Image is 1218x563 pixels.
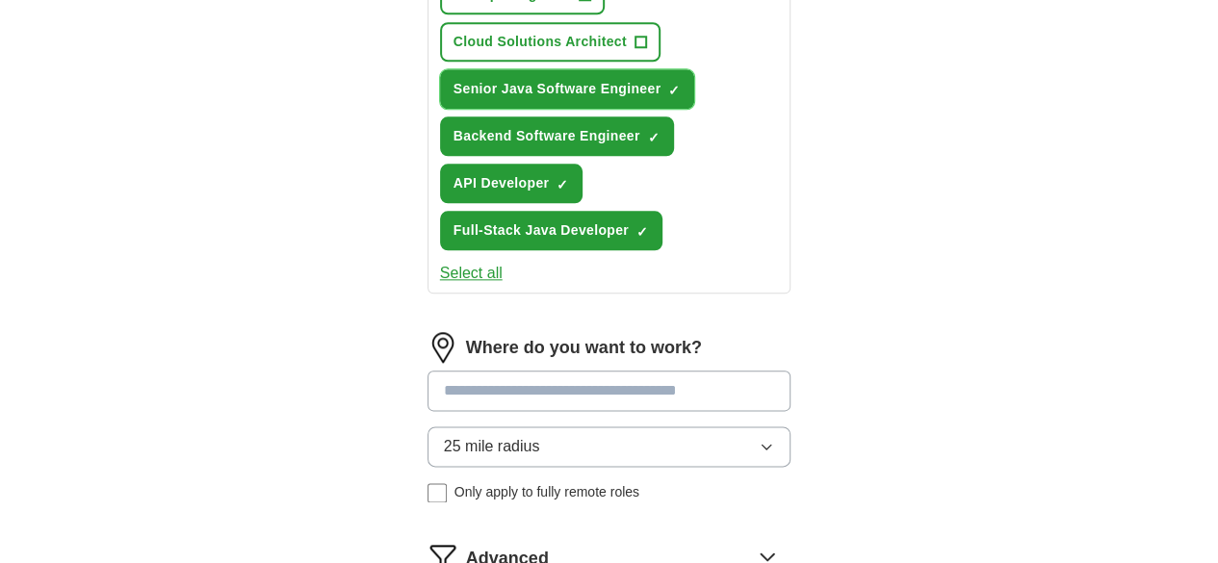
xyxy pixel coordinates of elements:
[440,116,674,156] button: Backend Software Engineer✓
[454,173,549,193] span: API Developer
[636,224,648,240] span: ✓
[466,335,702,361] label: Where do you want to work?
[454,32,627,52] span: Cloud Solutions Architect
[440,211,662,250] button: Full-Stack Java Developer✓
[454,220,629,241] span: Full-Stack Java Developer
[454,79,661,99] span: Senior Java Software Engineer
[440,262,503,285] button: Select all
[440,22,661,62] button: Cloud Solutions Architect
[440,69,695,109] button: Senior Java Software Engineer✓
[454,126,640,146] span: Backend Software Engineer
[648,130,660,145] span: ✓
[668,83,680,98] span: ✓
[428,426,791,467] button: 25 mile radius
[428,483,447,502] input: Only apply to fully remote roles
[444,435,540,458] span: 25 mile radius
[428,332,458,363] img: location.png
[440,164,583,203] button: API Developer✓
[454,482,639,502] span: Only apply to fully remote roles
[557,177,568,192] span: ✓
